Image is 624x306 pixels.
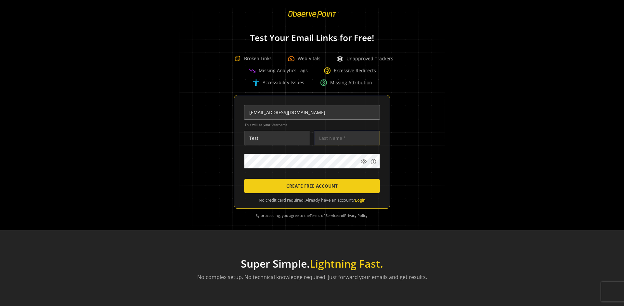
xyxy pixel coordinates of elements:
h1: Test Your Email Links for Free! [169,33,455,43]
div: Missing Analytics Tags [248,67,308,74]
span: change_circle [323,67,331,74]
p: No complex setup. No technical knowledge required. Just forward your emails and get results. [197,273,427,281]
a: Terms of Service [310,213,338,218]
mat-icon: info [370,158,377,165]
h1: Super Simple. [197,258,427,270]
button: CREATE FREE ACCOUNT [244,179,380,193]
mat-icon: visibility [360,158,367,165]
span: trending_down [248,67,256,74]
div: Missing Attribution [320,79,372,86]
a: Privacy Policy [344,213,368,218]
div: Web Vitals [287,55,320,62]
span: Lightning Fast. [310,257,383,271]
div: Broken Links [231,52,272,65]
div: Excessive Redirects [323,67,376,74]
span: paid [320,79,328,86]
div: By proceeding, you agree to the and . [242,209,382,222]
a: Login [355,197,366,203]
span: bug_report [336,55,344,62]
img: Broken Link [231,52,244,65]
span: CREATE FREE ACCOUNT [286,180,338,192]
input: First Name * [244,131,310,145]
div: Unapproved Trackers [336,55,393,62]
input: Last Name * [314,131,380,145]
span: This will be your Username [245,122,380,127]
div: No credit card required. Already have an account? [244,197,380,203]
a: ObservePoint Homepage [284,15,340,21]
span: speed [287,55,295,62]
span: accessibility [252,79,260,86]
div: Accessibility Issues [252,79,304,86]
input: Email Address (name@work-email.com) * [244,105,380,120]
